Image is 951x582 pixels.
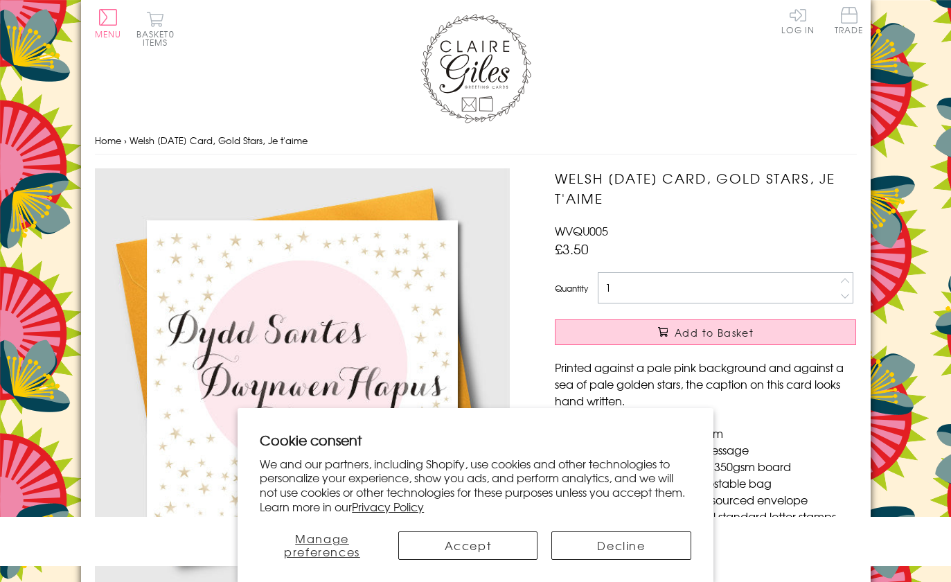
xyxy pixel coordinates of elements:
span: Manage preferences [284,530,360,560]
h2: Cookie consent [260,430,691,450]
p: Printed against a pale pink background and against a sea of pale golden stars, the caption on thi... [555,359,856,409]
label: Quantity [555,282,588,294]
button: Menu [95,9,122,38]
button: Decline [551,531,691,560]
span: Menu [95,28,122,40]
span: Welsh [DATE] Card, Gold Stars, Je t'aime [130,134,308,147]
a: Log In [781,7,815,34]
span: › [124,134,127,147]
button: Accept [398,531,538,560]
button: Manage preferences [260,531,384,560]
button: Add to Basket [555,319,856,345]
nav: breadcrumbs [95,127,857,155]
span: 0 items [143,28,175,48]
a: Trade [835,7,864,37]
p: We and our partners, including Shopify, use cookies and other technologies to personalize your ex... [260,457,691,514]
span: Trade [835,7,864,34]
h1: Welsh [DATE] Card, Gold Stars, Je t'aime [555,168,856,209]
span: WVQU005 [555,222,608,239]
button: Basket0 items [136,11,175,46]
a: Home [95,134,121,147]
img: Claire Giles Greetings Cards [420,14,531,123]
span: £3.50 [555,239,589,258]
a: Privacy Policy [352,498,424,515]
span: Add to Basket [675,326,754,339]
